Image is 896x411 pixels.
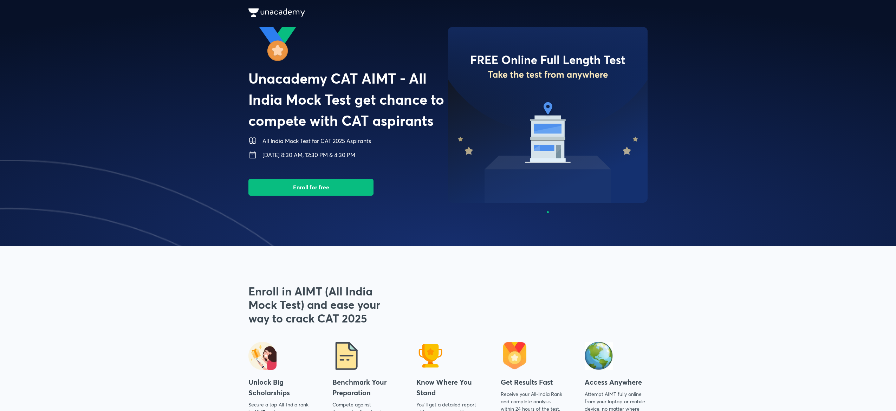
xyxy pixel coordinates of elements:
img: key-point [585,342,613,370]
img: key-point [416,342,444,370]
h4: Unlock Big Scholarships [248,377,311,398]
h4: Know Where You Stand [416,377,479,398]
a: logo [248,8,648,19]
h4: Get Results Fast [501,377,564,387]
img: key-point [248,342,277,370]
h4: Access Anywhere [585,377,648,387]
img: key-point [501,342,529,370]
img: logo [248,8,305,17]
img: logo [248,27,448,62]
img: banner-0 [448,27,648,203]
img: book [248,137,257,145]
button: Enroll for free [248,179,374,196]
img: key-point [332,342,361,370]
h2: Enroll in AIMT (All India Mock Test) and ease your way to crack CAT 2025 [248,285,388,325]
h4: Benchmark Your Preparation [332,377,395,398]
